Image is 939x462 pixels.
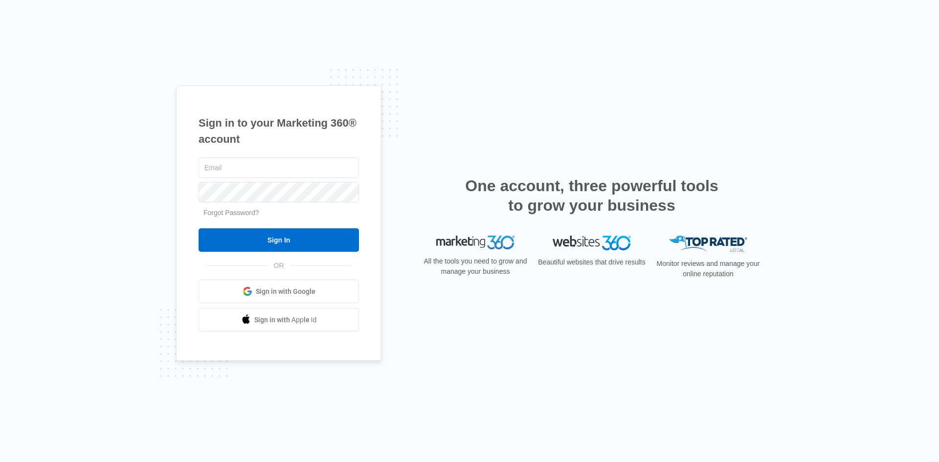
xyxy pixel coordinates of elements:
[199,280,359,303] a: Sign in with Google
[256,286,315,297] span: Sign in with Google
[199,157,359,178] input: Email
[653,259,763,279] p: Monitor reviews and manage your online reputation
[267,261,291,271] span: OR
[254,315,317,325] span: Sign in with Apple Id
[537,257,647,267] p: Beautiful websites that drive results
[462,176,721,215] h2: One account, three powerful tools to grow your business
[669,236,747,252] img: Top Rated Local
[421,256,530,277] p: All the tools you need to grow and manage your business
[436,236,514,249] img: Marketing 360
[199,308,359,331] a: Sign in with Apple Id
[553,236,631,250] img: Websites 360
[199,115,359,147] h1: Sign in to your Marketing 360® account
[199,228,359,252] input: Sign In
[203,209,259,217] a: Forgot Password?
